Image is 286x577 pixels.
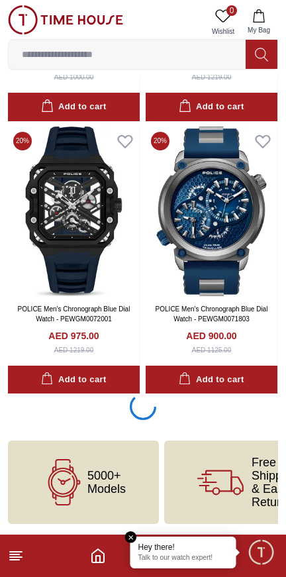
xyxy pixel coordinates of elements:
[8,5,123,34] img: ...
[48,329,99,342] h4: AED 975.00
[186,329,236,342] h4: AED 900.00
[146,127,277,296] img: POLICE Men's Chronograph Blue Dial Watch - PEWGM0071803
[87,469,126,496] span: 5000+ Models
[18,305,130,323] a: POLICE Men's Chronograph Blue Dial Watch - PEWGM0072001
[156,305,268,323] a: POLICE Men's Chronograph Blue Dial Watch - PEWGM0071803
[207,26,240,36] span: Wishlist
[179,372,244,388] div: Add to cart
[125,531,137,543] em: Close tooltip
[41,99,106,115] div: Add to cart
[242,25,275,35] span: My Bag
[8,127,140,296] img: POLICE Men's Chronograph Blue Dial Watch - PEWGM0072001
[247,538,276,567] div: Chat Widget
[54,72,94,82] div: AED 1000.00
[8,366,140,394] button: Add to cart
[13,132,32,150] span: 20 %
[226,5,237,16] span: 0
[138,542,228,552] div: Hey there!
[138,554,228,563] p: Talk to our watch expert!
[207,5,240,39] a: 0Wishlist
[192,72,232,82] div: AED 1219.00
[41,372,106,388] div: Add to cart
[54,345,94,355] div: AED 1219.00
[151,132,169,150] span: 20 %
[192,345,232,355] div: AED 1125.00
[146,93,277,121] button: Add to cart
[179,99,244,115] div: Add to cart
[8,93,140,121] button: Add to cart
[90,548,106,564] a: Home
[240,5,278,39] button: My Bag
[146,366,277,394] button: Add to cart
